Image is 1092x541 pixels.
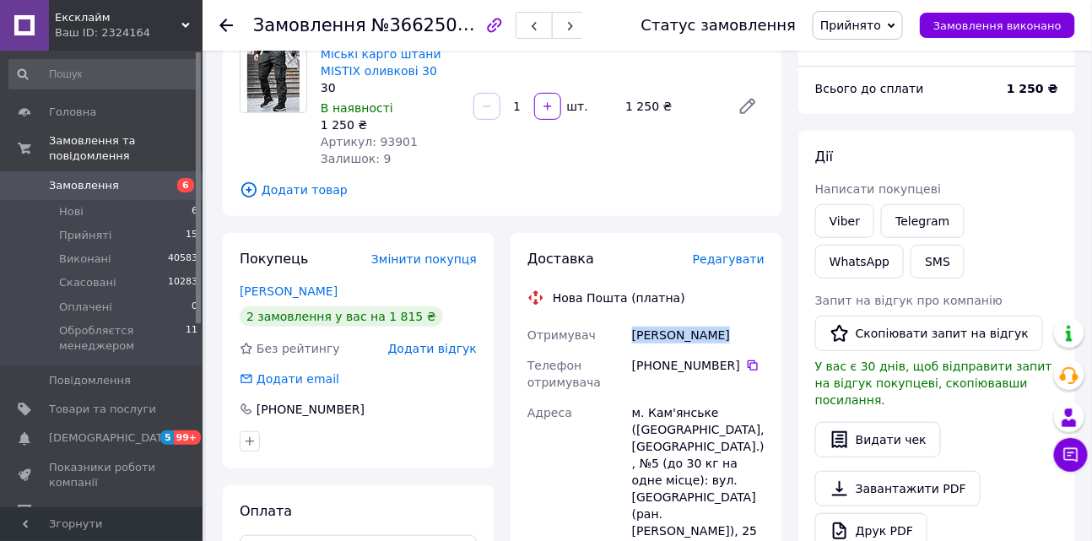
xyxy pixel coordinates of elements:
[59,275,116,290] span: Скасовані
[238,371,341,387] div: Додати email
[815,471,981,506] a: Завантажити PDF
[49,430,174,446] span: [DEMOGRAPHIC_DATA]
[49,402,156,417] span: Товари та послуги
[321,101,393,115] span: В наявності
[549,289,689,306] div: Нова Пошта (платна)
[371,14,491,35] span: №366250183
[49,504,93,519] span: Відгуки
[186,323,197,354] span: 11
[240,503,292,519] span: Оплата
[881,204,964,238] a: Telegram
[388,342,477,355] span: Додати відгук
[815,82,924,95] span: Всього до сплати
[815,422,941,457] button: Видати чек
[49,178,119,193] span: Замовлення
[820,19,881,32] span: Прийнято
[253,15,366,35] span: Замовлення
[920,13,1075,38] button: Замовлення виконано
[693,252,765,266] span: Редагувати
[168,252,197,267] span: 40583
[255,371,341,387] div: Додати email
[160,430,174,445] span: 5
[55,10,181,25] span: Ексклайм
[629,320,768,350] div: [PERSON_NAME]
[59,228,111,243] span: Прийняті
[168,275,197,290] span: 10283
[815,149,833,165] span: Дії
[240,181,765,199] span: Додати товар
[731,89,765,123] a: Редагувати
[563,98,590,115] div: шт.
[815,245,904,279] a: WhatsApp
[321,135,418,149] span: Артикул: 93901
[641,17,797,34] div: Статус замовлення
[321,152,392,165] span: Залишок: 9
[49,105,96,120] span: Головна
[371,252,477,266] span: Змінити покупця
[321,116,460,133] div: 1 250 ₴
[527,406,572,419] span: Адреса
[247,46,300,112] img: Міські карго штани MISTIX оливкові 30
[8,59,199,89] input: Пошук
[59,204,84,219] span: Нові
[815,316,1043,351] button: Скопіювати запит на відгук
[321,79,460,96] div: 30
[192,204,197,219] span: 6
[815,294,1003,307] span: Запит на відгук про компанію
[527,359,601,389] span: Телефон отримувача
[911,245,965,279] button: SMS
[59,300,112,315] span: Оплачені
[49,133,203,164] span: Замовлення та повідомлення
[933,19,1062,32] span: Замовлення виконано
[257,342,340,355] span: Без рейтингу
[527,328,596,342] span: Отримувач
[632,357,765,374] div: [PHONE_NUMBER]
[1054,438,1088,472] button: Чат з покупцем
[619,95,724,118] div: 1 250 ₴
[240,251,309,267] span: Покупець
[815,360,1052,407] span: У вас є 30 днів, щоб відправити запит на відгук покупцеві, скопіювавши посилання.
[49,373,131,388] span: Повідомлення
[255,401,366,418] div: [PHONE_NUMBER]
[219,17,233,34] div: Повернутися назад
[1007,82,1058,95] b: 1 250 ₴
[815,204,874,238] a: Viber
[59,323,186,354] span: Обробляєтся менеджером
[240,284,338,298] a: [PERSON_NAME]
[240,306,443,327] div: 2 замовлення у вас на 1 815 ₴
[177,178,194,192] span: 6
[174,430,202,445] span: 99+
[49,460,156,490] span: Показники роботи компанії
[192,300,197,315] span: 0
[186,228,197,243] span: 15
[59,252,111,267] span: Виконані
[527,251,594,267] span: Доставка
[321,47,441,78] a: Міські карго штани MISTIX оливкові 30
[55,25,203,41] div: Ваш ID: 2324164
[815,182,941,196] span: Написати покупцеві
